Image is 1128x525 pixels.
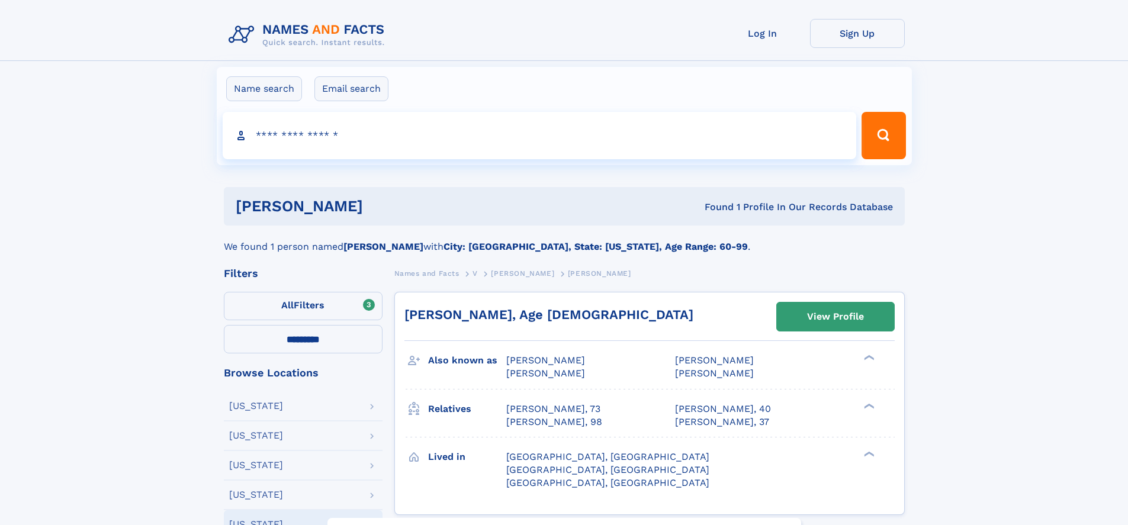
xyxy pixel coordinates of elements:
b: [PERSON_NAME] [343,241,423,252]
div: ❯ [861,402,875,410]
a: [PERSON_NAME], 98 [506,416,602,429]
div: [US_STATE] [229,460,283,470]
label: Name search [226,76,302,101]
span: [PERSON_NAME] [506,368,585,379]
a: [PERSON_NAME], 40 [675,402,771,416]
div: [US_STATE] [229,490,283,500]
div: [US_STATE] [229,431,283,440]
span: [PERSON_NAME] [568,269,631,278]
span: All [281,299,294,311]
span: [PERSON_NAME] [506,355,585,366]
a: [PERSON_NAME], Age [DEMOGRAPHIC_DATA] [404,307,693,322]
label: Filters [224,292,383,320]
div: View Profile [807,303,864,330]
span: [GEOGRAPHIC_DATA], [GEOGRAPHIC_DATA] [506,464,709,475]
a: View Profile [777,302,894,331]
a: [PERSON_NAME] [491,266,554,281]
div: Browse Locations [224,368,383,378]
img: Logo Names and Facts [224,19,394,51]
a: Log In [715,19,810,48]
div: [US_STATE] [229,401,283,411]
a: Names and Facts [394,266,459,281]
div: Found 1 Profile In Our Records Database [534,201,893,214]
a: [PERSON_NAME], 73 [506,402,600,416]
span: [PERSON_NAME] [491,269,554,278]
a: [PERSON_NAME], 37 [675,416,769,429]
div: ❯ [861,450,875,458]
h1: [PERSON_NAME] [236,199,534,214]
span: [GEOGRAPHIC_DATA], [GEOGRAPHIC_DATA] [506,477,709,488]
span: [GEOGRAPHIC_DATA], [GEOGRAPHIC_DATA] [506,451,709,462]
div: ❯ [861,354,875,362]
div: We found 1 person named with . [224,226,905,254]
span: V [473,269,478,278]
div: Filters [224,268,383,279]
button: Search Button [862,112,905,159]
h3: Lived in [428,447,506,467]
input: search input [223,112,857,159]
a: Sign Up [810,19,905,48]
b: City: [GEOGRAPHIC_DATA], State: [US_STATE], Age Range: 60-99 [444,241,748,252]
label: Email search [314,76,388,101]
h3: Relatives [428,399,506,419]
h3: Also known as [428,350,506,371]
a: V [473,266,478,281]
span: [PERSON_NAME] [675,355,754,366]
span: [PERSON_NAME] [675,368,754,379]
